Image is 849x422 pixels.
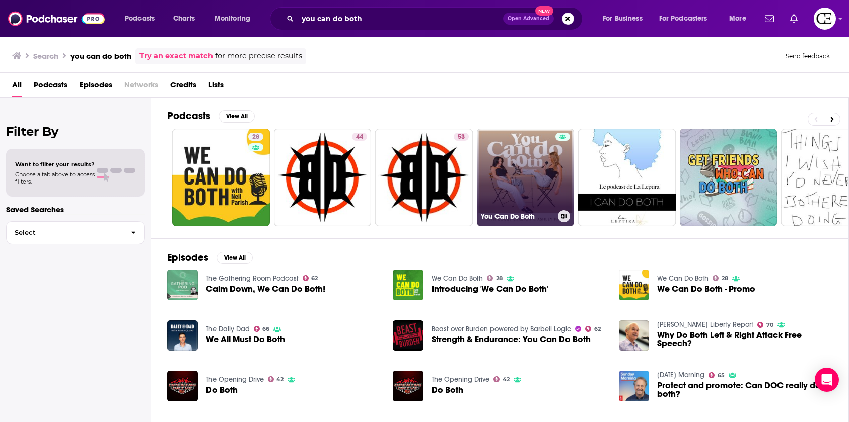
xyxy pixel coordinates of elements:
a: Ron Paul Liberty Report [657,320,753,329]
a: 62 [585,326,601,332]
a: The Gathering Room Podcast [206,274,299,283]
a: 42 [493,376,510,382]
img: Introducing 'We Can Do Both' [393,270,423,300]
img: Do Both [167,371,198,401]
span: Episodes [80,77,112,97]
h3: Search [33,51,58,61]
h2: Filter By [6,124,145,139]
a: Do Both [432,386,463,394]
a: The Opening Drive [206,375,264,384]
button: open menu [207,11,263,27]
button: View All [217,252,253,264]
span: Protect and promote: Can DOC really do both? [657,381,832,398]
a: 28 [713,275,728,281]
span: We All Must Do Both [206,335,285,344]
span: 44 [356,132,363,142]
a: Show notifications dropdown [761,10,778,27]
button: Send feedback [783,52,833,61]
a: Show notifications dropdown [786,10,802,27]
a: Charts [167,11,201,27]
span: Podcasts [125,12,155,26]
button: open menu [722,11,759,27]
span: For Podcasters [659,12,707,26]
span: for more precise results [215,50,302,62]
input: Search podcasts, credits, & more... [298,11,503,27]
a: Strength & Endurance: You Can Do Both [432,335,591,344]
span: 66 [262,327,269,331]
button: Select [6,221,145,244]
h3: you can do both [70,51,131,61]
img: Strength & Endurance: You Can Do Both [393,320,423,351]
span: 70 [766,323,773,327]
a: 66 [254,326,270,332]
span: Open Advanced [508,16,549,21]
span: 42 [503,377,510,382]
a: Do Both [393,371,423,401]
button: open menu [118,11,168,27]
a: Protect and promote: Can DOC really do both? [619,371,650,401]
p: Saved Searches [6,205,145,214]
h3: You Can Do Both [481,212,554,221]
a: We Can Do Both [657,274,709,283]
a: We Can Do Both - Promo [657,285,755,293]
a: 53 [454,133,469,141]
span: Want to filter your results? [15,161,95,168]
span: Introducing 'We Can Do Both' [432,285,548,293]
a: EpisodesView All [167,251,253,264]
a: 28 [172,129,270,226]
span: 42 [276,377,284,382]
img: Calm Down, We Can Do Both! [167,270,198,300]
a: PodcastsView All [167,110,255,123]
a: Sunday Morning [657,371,704,379]
button: View All [219,110,255,123]
button: Show profile menu [814,8,836,30]
a: Try an exact match [139,50,213,62]
div: Open Intercom Messenger [815,368,839,392]
span: 62 [594,327,601,331]
img: Why Do Both Left & Right Attack Free Speech? [619,320,650,351]
a: Do Both [206,386,238,394]
span: 62 [311,276,318,281]
span: Monitoring [215,12,250,26]
a: We All Must Do Both [167,320,198,351]
span: 28 [496,276,503,281]
span: Charts [173,12,195,26]
a: We Can Do Both [432,274,483,283]
span: 28 [252,132,259,142]
img: We Can Do Both - Promo [619,270,650,300]
a: The Opening Drive [432,375,489,384]
a: Podcasts [34,77,67,97]
span: For Business [603,12,643,26]
a: All [12,77,22,97]
a: 28 [487,275,503,281]
a: 65 [709,372,725,378]
img: Podchaser - Follow, Share and Rate Podcasts [8,9,105,28]
a: 28 [248,133,263,141]
h2: Podcasts [167,110,210,123]
a: The Daily Dad [206,325,250,333]
span: Choose a tab above to access filters. [15,171,95,185]
button: open menu [596,11,655,27]
a: 70 [757,322,773,328]
a: Calm Down, We Can Do Both! [206,285,325,293]
a: 44 [274,129,372,226]
a: 62 [303,275,318,281]
button: open menu [653,11,722,27]
h2: Episodes [167,251,208,264]
a: 53 [375,129,473,226]
a: Credits [170,77,196,97]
